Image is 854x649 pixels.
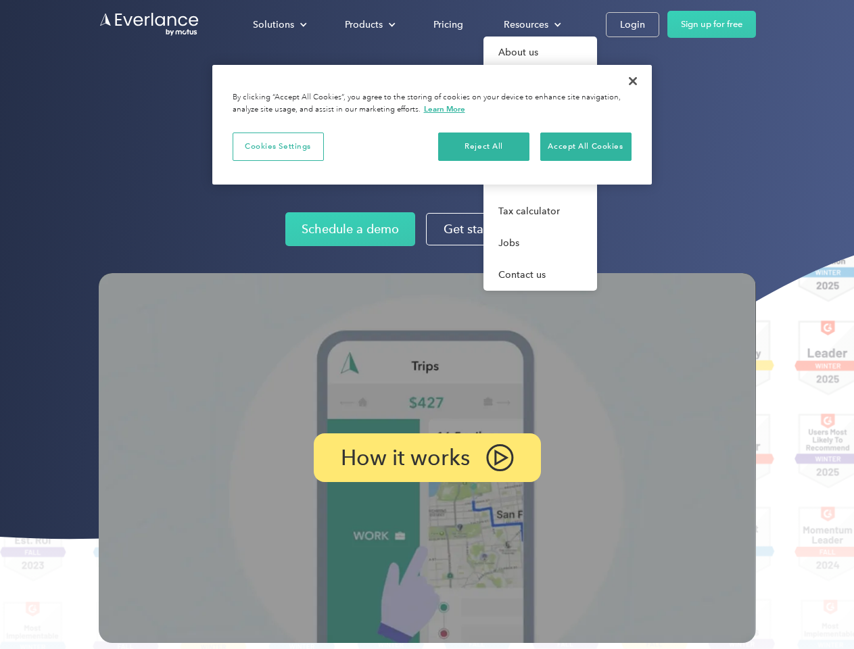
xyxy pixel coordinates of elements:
a: Jobs [483,227,597,259]
input: Submit [99,80,167,109]
div: By clicking “Accept All Cookies”, you agree to the storing of cookies on your device to enhance s... [233,92,632,116]
button: Reject All [438,133,529,161]
a: Get started for free [426,213,569,245]
a: About us [483,37,597,68]
div: Pricing [433,16,463,33]
button: Accept All Cookies [540,133,632,161]
a: Tax calculator [483,195,597,227]
a: Pricing [420,13,477,37]
div: Products [345,16,383,33]
div: Products [331,13,406,37]
a: Contact us [483,259,597,291]
nav: Resources [483,37,597,291]
a: Sign up for free [667,11,756,38]
a: Login [606,12,659,37]
a: More information about your privacy, opens in a new tab [424,104,465,114]
button: Close [618,66,648,96]
div: Solutions [239,13,318,37]
div: Solutions [253,16,294,33]
div: Privacy [212,65,652,185]
button: Cookies Settings [233,133,324,161]
div: Login [620,16,645,33]
div: Cookie banner [212,65,652,185]
div: Resources [504,16,548,33]
div: Resources [490,13,572,37]
p: How it works [341,450,470,466]
a: Schedule a demo [285,212,415,246]
a: Go to homepage [99,11,200,37]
